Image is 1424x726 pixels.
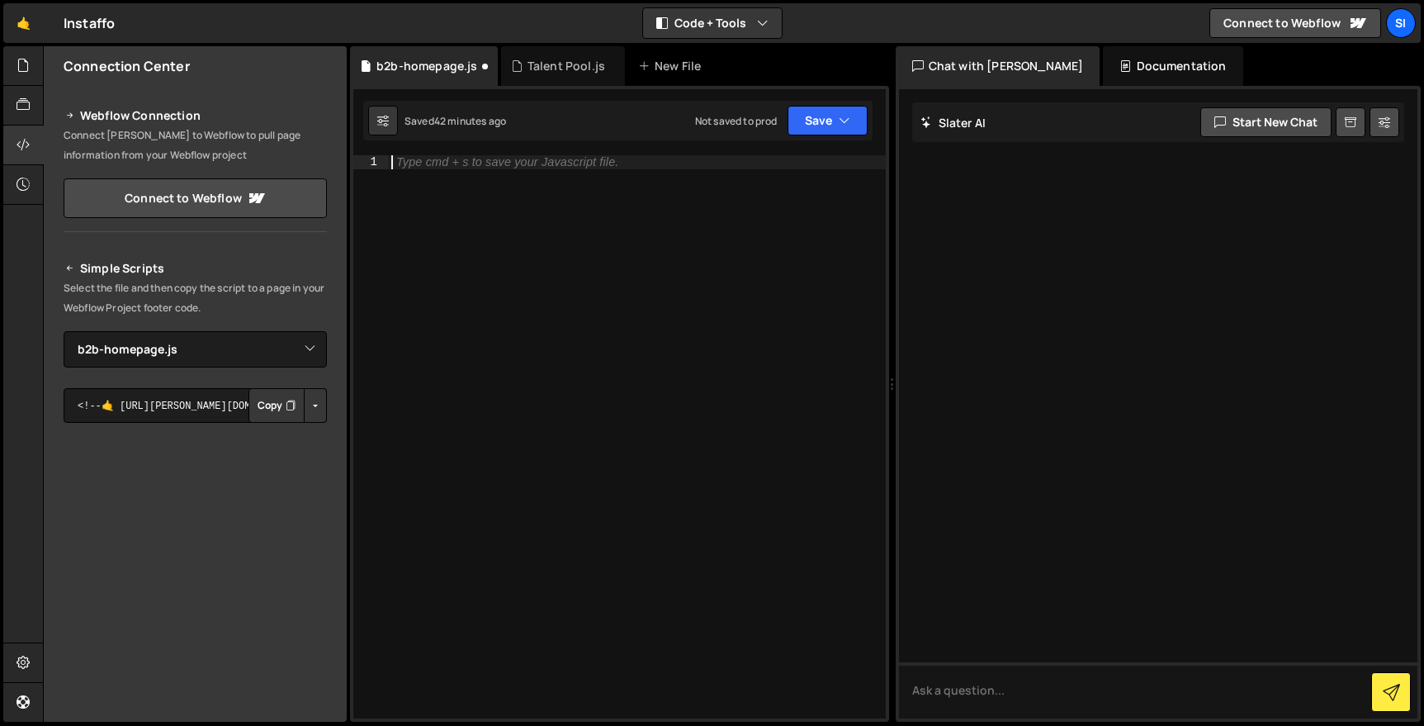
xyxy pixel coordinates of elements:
h2: Slater AI [920,115,986,130]
h2: Webflow Connection [64,106,327,126]
div: 42 minutes ago [434,114,506,128]
h2: Simple Scripts [64,259,327,278]
button: Copy [248,388,305,423]
p: Select the file and then copy the script to a page in your Webflow Project footer code. [64,278,327,318]
div: Button group with nested dropdown [248,388,327,423]
div: b2b-homepage.js [376,58,477,74]
iframe: YouTube video player [64,450,329,599]
div: Not saved to prod [695,114,778,128]
a: Connect to Webflow [64,178,327,218]
div: Type cmd + s to save your Javascript file. [396,156,618,168]
div: New File [638,58,707,74]
a: Connect to Webflow [1209,8,1381,38]
a: 🤙 [3,3,44,43]
a: SI [1386,8,1416,38]
h2: Connection Center [64,57,190,75]
button: Start new chat [1200,107,1332,137]
div: 1 [353,155,388,169]
div: Chat with [PERSON_NAME] [896,46,1100,86]
textarea: <!--🤙 [URL][PERSON_NAME][DOMAIN_NAME]> <script>document.addEventListener("DOMContentLoaded", func... [64,388,327,423]
button: Save [788,106,868,135]
div: Talent Pool.js [527,58,605,74]
p: Connect [PERSON_NAME] to Webflow to pull page information from your Webflow project [64,126,327,165]
div: Saved [404,114,506,128]
div: Instaffo [64,13,115,33]
div: Documentation [1103,46,1242,86]
button: Code + Tools [643,8,782,38]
